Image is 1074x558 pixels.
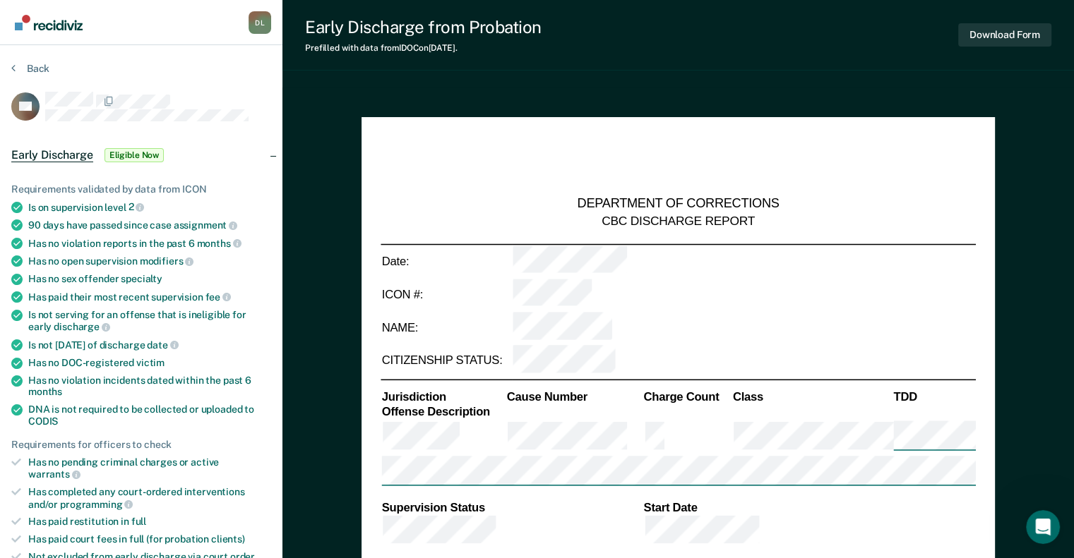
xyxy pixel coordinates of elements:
[381,404,506,420] th: Offense Description
[602,212,755,229] div: CBC DISCHARGE REPORT
[28,291,271,303] div: Has paid their most recent supervision
[11,148,93,162] span: Early Discharge
[140,255,194,267] span: modifiers
[60,499,133,510] span: programming
[28,339,271,351] div: Is not [DATE] of discharge
[381,311,511,344] td: NAME:
[28,404,271,427] div: DNA is not required to be collected or uploaded to
[1026,510,1060,544] iframe: Intercom live chat
[28,486,271,510] div: Has completed any court-ordered interventions and/or
[28,456,271,480] div: Has no pending criminal charges or active
[131,516,146,527] span: full
[732,389,893,404] th: Class
[28,533,271,545] div: Has paid court fees in full (for probation
[28,237,271,250] div: Has no violation reports in the past 6
[197,238,241,249] span: months
[28,416,58,427] span: CODIS
[506,389,643,404] th: Cause Number
[28,516,271,528] div: Has paid restitution in
[28,375,271,399] div: Has no violation incidents dated within the past 6
[28,255,271,267] div: Has no open supervision
[54,321,110,332] span: discharge
[28,201,271,214] div: Is on supervision level
[381,389,506,404] th: Jurisdiction
[105,148,165,162] span: Eligible Now
[381,278,511,311] td: ICON #:
[381,499,643,515] th: Supervision Status
[121,273,162,284] span: specialty
[147,339,178,351] span: date
[11,183,271,195] div: Requirements validated by data from ICON
[15,15,83,30] img: Recidiviz
[643,499,976,515] th: Start Date
[11,62,49,75] button: Back
[893,389,976,404] th: TDD
[381,344,511,377] td: CITIZENSHIP STATUS:
[28,219,271,231] div: 90 days have passed since case
[305,17,542,37] div: Early Discharge from Probation
[28,309,271,333] div: Is not serving for an offense that is ineligible for early
[129,201,145,212] span: 2
[211,533,245,545] span: clients)
[205,291,231,303] span: fee
[174,219,237,231] span: assignment
[28,386,62,397] span: months
[28,468,80,480] span: warrants
[11,439,271,451] div: Requirements for officers to check
[28,357,271,369] div: Has no DOC-registered
[958,23,1051,47] button: Download Form
[249,11,271,34] button: Profile dropdown button
[578,196,780,213] div: DEPARTMENT OF CORRECTIONS
[305,43,542,53] div: Prefilled with data from IDOC on [DATE] .
[643,389,732,404] th: Charge Count
[28,273,271,285] div: Has no sex offender
[381,244,511,278] td: Date:
[136,357,165,368] span: victim
[249,11,271,34] div: D L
